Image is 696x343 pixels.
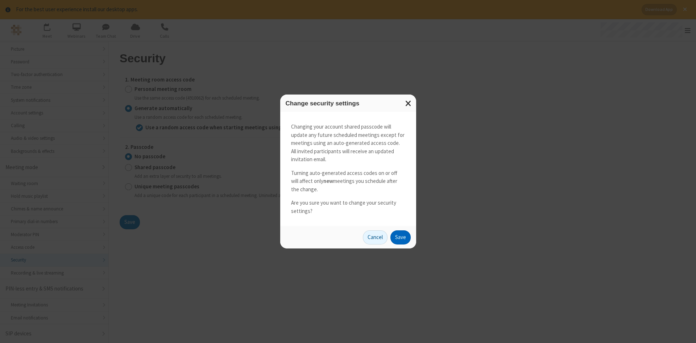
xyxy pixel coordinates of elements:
h3: Change security settings [286,100,411,107]
button: Save [390,230,411,245]
button: Cancel [363,230,388,245]
p: Turning auto-generated access codes on or off will affect only meetings you schedule after the ch... [291,169,405,194]
button: Close modal [401,95,416,112]
p: Changing your account shared passcode will update any future scheduled meetings except for meetin... [291,123,405,164]
p: Are you sure you want to change your security settings? [291,199,405,215]
strong: new [323,177,333,184]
